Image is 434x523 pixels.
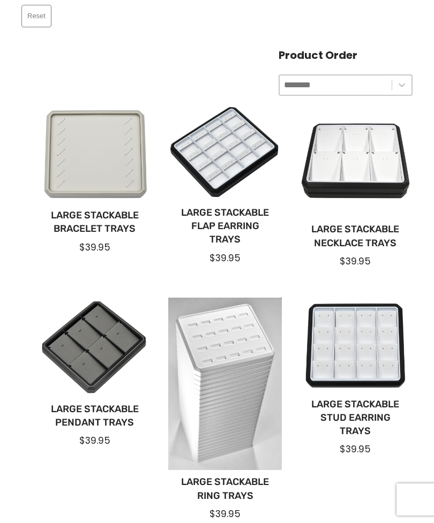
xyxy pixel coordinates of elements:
[47,209,143,236] a: Large Stackable Bracelet Trays
[177,507,273,520] div: $39.95
[308,443,403,456] div: $39.95
[177,206,273,247] a: Large Stackable Flap Earring Trays
[21,5,51,27] button: Reset
[308,255,403,268] div: $39.95
[308,223,403,249] a: Large Stackable Necklace Trays
[392,75,411,95] button: Toggle List
[279,49,413,62] h4: Product Order
[47,241,143,254] div: $39.95
[177,475,273,502] a: Large Stackable Ring Trays
[47,434,143,447] div: $39.95
[308,398,403,438] a: Large Stackable Stud Earring Trays
[47,403,143,429] a: Large Stackable Pendant Trays
[177,252,273,264] div: $39.95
